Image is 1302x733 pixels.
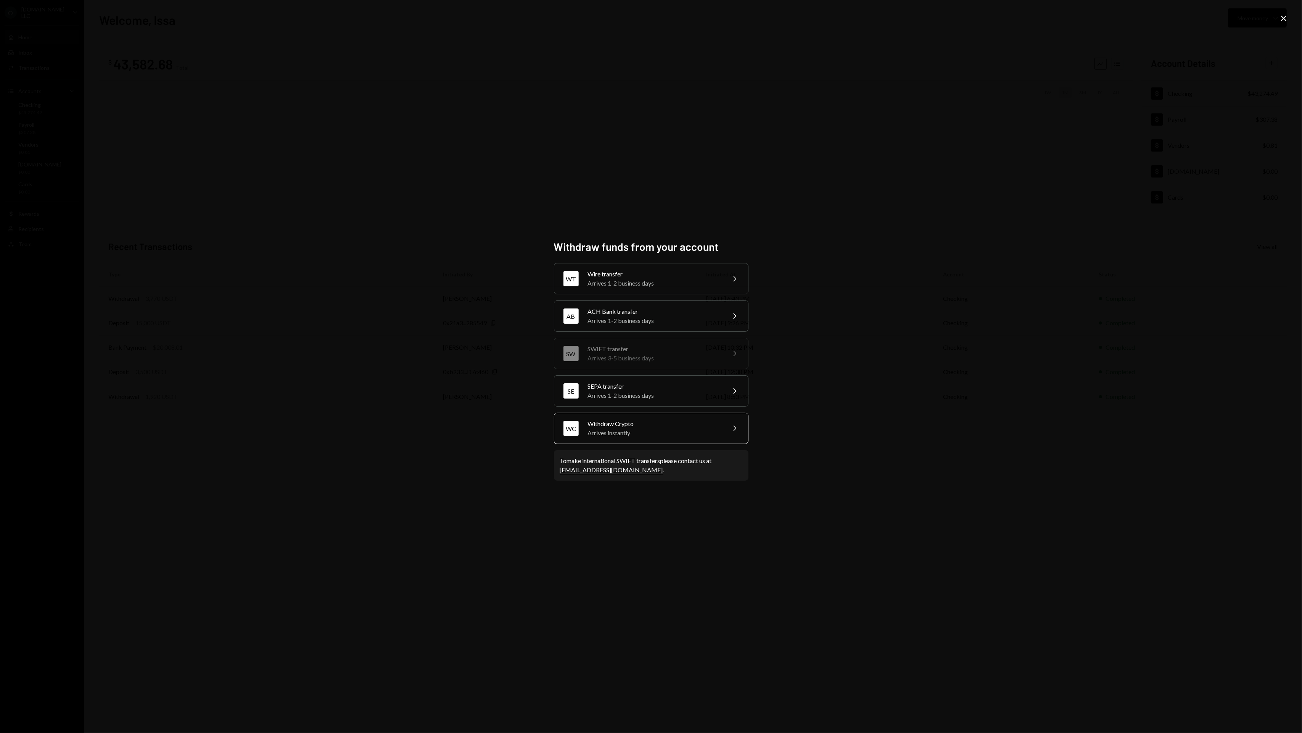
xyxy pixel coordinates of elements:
[588,354,721,363] div: Arrives 3-5 business days
[560,456,742,475] div: To make international SWIFT transfers please contact us at .
[560,466,663,474] a: [EMAIL_ADDRESS][DOMAIN_NAME]
[554,338,748,369] button: SWSWIFT transferArrives 3-5 business days
[588,307,721,316] div: ACH Bank transfer
[588,279,721,288] div: Arrives 1-2 business days
[554,239,748,254] h2: Withdraw funds from your account
[563,271,579,286] div: WT
[588,316,721,325] div: Arrives 1-2 business days
[554,263,748,294] button: WTWire transferArrives 1-2 business days
[588,344,721,354] div: SWIFT transfer
[588,419,721,428] div: Withdraw Crypto
[554,413,748,444] button: WCWithdraw CryptoArrives instantly
[588,428,721,438] div: Arrives instantly
[588,270,721,279] div: Wire transfer
[563,308,579,324] div: AB
[554,375,748,407] button: SESEPA transferArrives 1-2 business days
[588,391,721,400] div: Arrives 1-2 business days
[554,300,748,332] button: ABACH Bank transferArrives 1-2 business days
[563,421,579,436] div: WC
[563,383,579,399] div: SE
[588,382,721,391] div: SEPA transfer
[563,346,579,361] div: SW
